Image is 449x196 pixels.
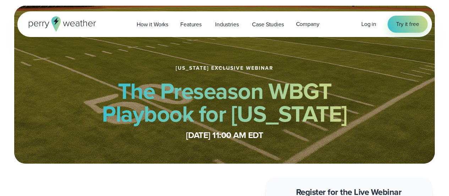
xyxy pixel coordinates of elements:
[176,65,273,71] h1: [US_STATE] Exclusive Webinar
[361,20,376,28] a: Log in
[131,17,174,32] a: How it Works
[396,20,419,28] span: Try it free
[186,129,263,142] strong: [DATE] 11:00 AM EDT
[102,74,347,131] strong: The Preseason WBGT Playbook for [US_STATE]
[180,20,202,29] span: Features
[215,20,239,29] span: Industries
[296,20,319,28] span: Company
[137,20,168,29] span: How it Works
[246,17,290,32] a: Case Studies
[388,16,427,33] a: Try it free
[252,20,284,29] span: Case Studies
